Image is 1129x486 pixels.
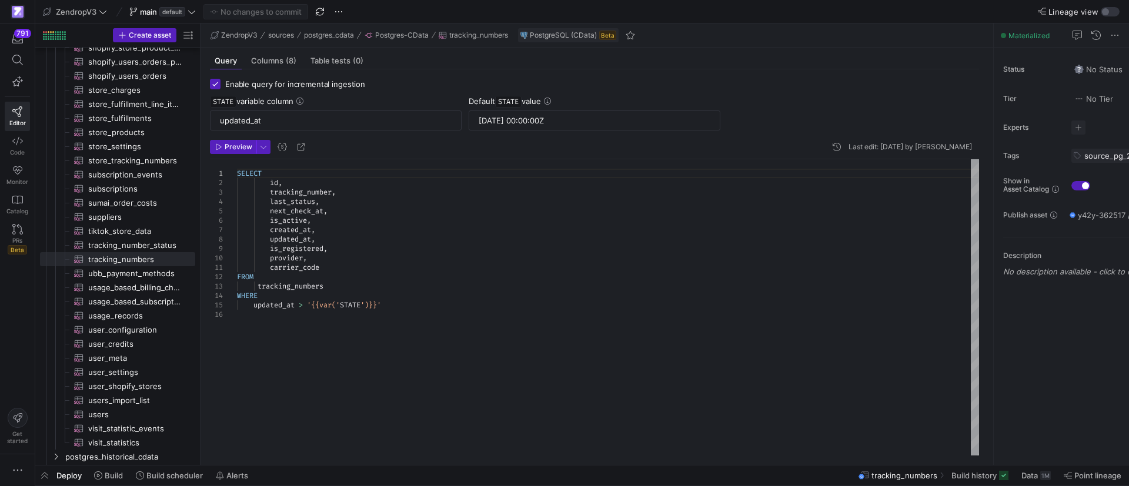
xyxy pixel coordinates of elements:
div: 13 [210,281,223,291]
div: Press SPACE to select this row. [40,407,195,421]
span: sources [268,31,294,39]
span: Preview [225,143,252,151]
span: STATE [495,96,522,108]
span: is_registered [270,244,323,253]
div: 1M [1040,471,1051,480]
span: Status [1003,65,1062,73]
div: 6 [210,216,223,225]
img: undefined [520,32,527,39]
a: subscription_events​​​​​​​​​ [40,167,195,182]
span: Data [1021,471,1038,480]
a: usage_based_subscriptions​​​​​​​​​ [40,294,195,309]
button: ZendropV3 [208,28,260,42]
div: Press SPACE to select this row. [40,224,195,238]
div: Press SPACE to select this row. [40,309,195,323]
span: shopify_store_product_unit_sold_data​​​​​​​​​ [88,41,182,55]
span: Publish asset [1003,211,1047,219]
span: sumai_order_costs​​​​​​​​​ [88,196,182,210]
span: Postgres-CData [375,31,429,39]
span: Show in Asset Catalog [1003,177,1049,193]
span: , [311,225,315,234]
div: 5 [210,206,223,216]
button: Getstarted [5,403,30,449]
span: STATE [210,96,236,108]
span: subscription_events​​​​​​​​​ [88,168,182,182]
span: SELECT [237,169,262,178]
span: FROM [237,272,253,281]
span: user_shopify_stores​​​​​​​​​ [88,380,182,393]
span: ubb_payment_methods​​​​​​​​​ [88,267,182,280]
button: 791 [5,28,30,49]
span: suppliers​​​​​​​​​ [88,210,182,224]
a: shopify_store_product_unit_sold_data​​​​​​​​​ [40,41,195,55]
span: Lineage view [1048,7,1098,16]
span: Default value [469,96,541,106]
button: Point lineage [1058,465,1127,485]
a: store_fulfillments​​​​​​​​​ [40,111,195,125]
div: 7 [210,225,223,234]
span: ')}}' [360,300,381,310]
span: tracking_number_status​​​​​​​​​ [88,239,182,252]
span: usage_records​​​​​​​​​ [88,309,182,323]
span: created_at [270,225,311,234]
span: tracking_number [270,187,332,197]
span: user_settings​​​​​​​​​ [88,366,182,379]
span: users_import_list​​​​​​​​​ [88,394,182,407]
span: , [278,178,282,187]
div: Press SPACE to select this row. [40,393,195,407]
span: Editor [9,119,26,126]
img: No tier [1074,94,1084,103]
span: No Tier [1074,94,1113,103]
span: Enable query for incremental ingestion [225,79,365,89]
span: , [315,197,319,206]
span: store_fulfillments​​​​​​​​​ [88,112,182,125]
span: > [299,300,303,310]
a: store_settings​​​​​​​​​ [40,139,195,153]
span: (8) [286,57,296,65]
button: Build scheduler [131,465,208,485]
a: visit_statistics​​​​​​​​​ [40,435,195,450]
span: Code [10,149,25,156]
a: store_products​​​​​​​​​ [40,125,195,139]
div: Press SPACE to select this row. [40,55,195,69]
span: variable column [210,96,293,106]
a: tiktok_store_data​​​​​​​​​ [40,224,195,238]
div: 10 [210,253,223,263]
span: users​​​​​​​​​ [88,408,182,421]
span: , [332,187,336,197]
div: Press SPACE to select this row. [40,111,195,125]
a: store_charges​​​​​​​​​ [40,83,195,97]
a: ubb_payment_methods​​​​​​​​​ [40,266,195,280]
span: Get started [7,430,28,444]
span: Tier [1003,95,1062,103]
span: Build history [951,471,997,480]
span: usage_based_subscriptions​​​​​​​​​ [88,295,182,309]
a: Code [5,131,30,160]
a: Editor [5,102,30,131]
span: updated_at [253,300,295,310]
a: user_shopify_stores​​​​​​​​​ [40,379,195,393]
a: users_import_list​​​​​​​​​ [40,393,195,407]
div: 3 [210,187,223,197]
div: Press SPACE to select this row. [40,182,195,196]
span: store_products​​​​​​​​​ [88,126,182,139]
div: Press SPACE to select this row. [40,210,195,224]
a: sumai_order_costs​​​​​​​​​ [40,196,195,210]
div: Press SPACE to select this row. [40,41,195,55]
span: default [159,7,185,16]
span: shopify_users_orders​​​​​​​​​ [88,69,182,83]
span: Tags [1003,152,1062,160]
span: next_check_at [270,206,323,216]
div: 8 [210,234,223,244]
div: Press SPACE to select this row. [40,266,195,280]
span: store_charges​​​​​​​​​ [88,83,182,97]
a: https://storage.googleapis.com/y42-prod-data-exchange/images/qZXOSqkTtPuVcXVzF40oUlM07HVTwZXfPK0U... [5,2,30,22]
a: PRsBeta [5,219,30,259]
span: store_tracking_numbers​​​​​​​​​ [88,154,182,167]
a: user_meta​​​​​​​​​ [40,351,195,365]
span: Point lineage [1074,471,1121,480]
div: Press SPACE to select this row. [40,196,195,210]
button: postgres_cdata [301,28,357,42]
a: usage_records​​​​​​​​​ [40,309,195,323]
a: user_configuration​​​​​​​​​ [40,323,195,337]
